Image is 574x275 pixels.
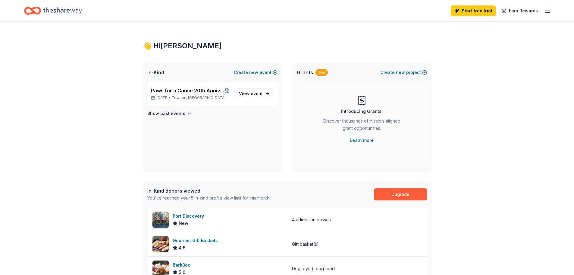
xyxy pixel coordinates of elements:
div: You've reached your 5 in-kind profile view limit for this month. [147,194,270,202]
div: 👋 Hi [PERSON_NAME] [143,41,432,51]
h4: Show past events [147,110,185,117]
a: Upgrade [374,188,427,200]
img: Image for Port Discovery [152,212,169,228]
a: Start free trial [451,5,496,16]
div: Port Discovery [173,213,206,220]
a: Home [24,4,82,18]
div: 4 admission passes [292,216,331,223]
span: Towson, [GEOGRAPHIC_DATA] [172,95,226,100]
p: [DATE] • [151,95,230,100]
span: New [179,220,188,227]
div: In-Kind donors viewed [147,187,270,194]
div: Discover thousands of mission-aligned grant opportunities. [321,117,403,134]
button: Createnewproject [381,69,427,76]
a: Earn Rewards [498,5,541,16]
button: Createnewevent [234,69,278,76]
span: Grants [297,69,313,76]
button: Show past events [147,110,192,117]
div: Gourmet Gift Baskets [173,237,220,244]
span: new [396,69,405,76]
span: View [239,90,263,97]
span: In-Kind [147,69,164,76]
div: BarkBox [173,261,193,269]
span: new [249,69,258,76]
span: Paws for a Cause 20th Anniversary Charity Night & Silent Auction [151,87,224,94]
a: Learn more [350,137,374,144]
div: Gift basket(s) [292,241,319,248]
div: Dog toy(s), dog food [292,265,335,272]
span: event [251,91,263,96]
img: Image for Gourmet Gift Baskets [152,236,169,252]
span: 4.5 [179,244,186,251]
div: Introducing Grants! [341,108,383,115]
div: New [315,69,328,76]
a: View event [235,88,274,99]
